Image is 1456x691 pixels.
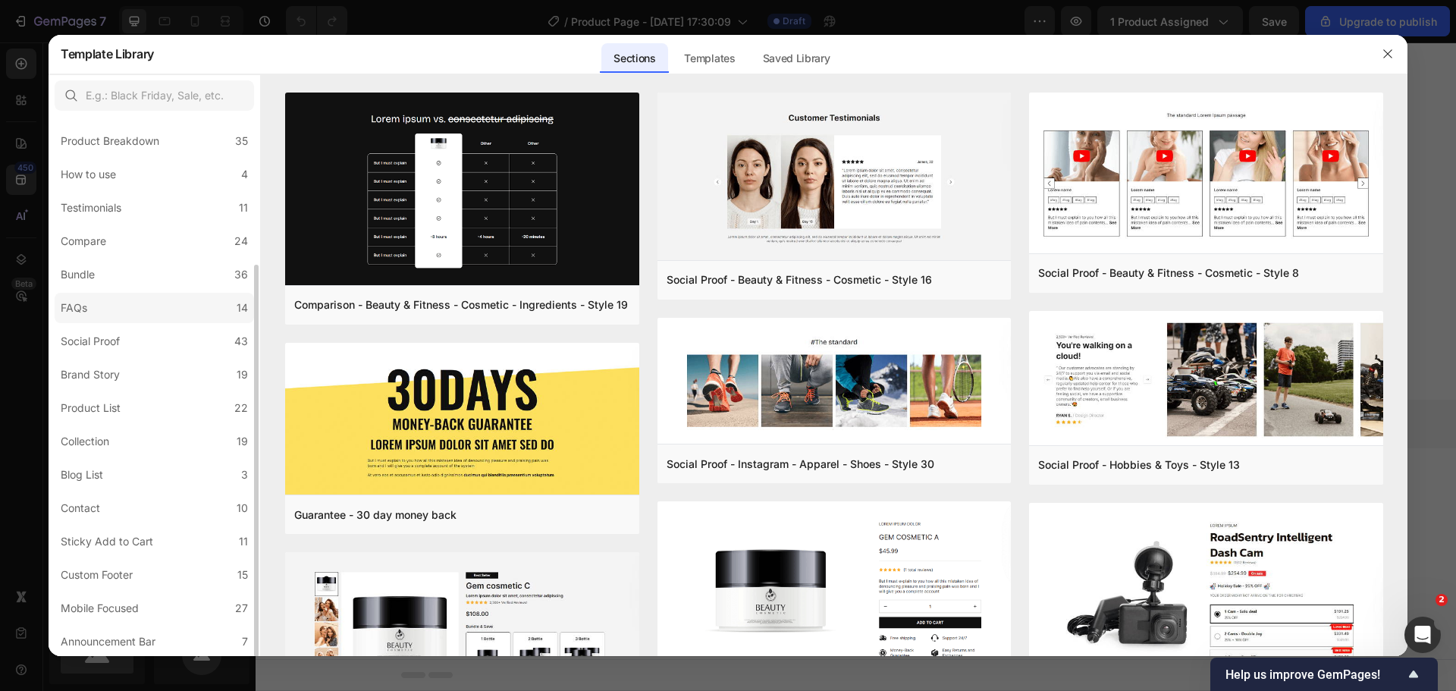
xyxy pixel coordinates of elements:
[751,43,843,74] div: Saved Library
[61,432,109,451] div: Collection
[61,265,95,284] div: Bundle
[55,80,254,111] input: E.g.: Black Friday, Sale, etc.
[672,43,747,74] div: Templates
[61,566,133,584] div: Custom Footer
[1225,665,1423,683] button: Show survey - Help us improve GemPages!
[1225,667,1404,682] span: Help us improve GemPages!
[61,232,106,250] div: Compare
[294,296,628,314] div: Comparison - Beauty & Fitness - Cosmetic - Ingredients - Style 19
[657,93,1012,263] img: sp16.png
[452,235,748,256] p: ✅ Verifed customer
[556,486,635,502] div: Generate layout
[237,499,248,517] div: 10
[18,372,36,391] img: LaiProductReviews.png
[61,466,103,484] div: Blog List
[241,165,248,184] div: 4
[237,366,248,384] div: 19
[452,215,748,235] p: [PERSON_NAME]
[237,299,248,317] div: 14
[437,486,529,502] div: Choose templates
[61,599,139,617] div: Mobile Focused
[61,299,87,317] div: FAQs
[1029,311,1383,448] img: sp13.png
[294,506,457,524] div: Guarantee - 30 day money back
[657,318,1012,448] img: sp30.png
[758,235,1054,256] p: ✅ Verifed customer
[61,332,120,350] div: Social Proof
[285,93,639,288] img: c19.png
[656,505,769,519] span: then drag & drop elements
[601,43,667,74] div: Sections
[1038,264,1299,282] div: Social Proof - Beauty & Fitness - Cosmetic - Style 8
[61,633,155,651] div: Announcement Bar
[285,343,639,498] img: g30.png
[61,199,121,217] div: Testimonials
[6,363,298,400] button: LAI Product Reviews - Product Review Widget
[147,180,444,200] p: "I love it"
[234,232,248,250] div: 24
[667,486,760,502] div: Add blank section
[61,399,121,417] div: Product List
[237,432,248,451] div: 19
[241,466,248,484] div: 3
[758,215,1054,235] p: [PERSON_NAME]
[237,566,248,584] div: 15
[234,265,248,284] div: 36
[49,372,286,388] div: LAI Product Reviews - Product Review Widget
[1029,93,1383,256] img: sp8.png
[564,452,636,468] span: Add section
[61,499,100,517] div: Contact
[758,180,1054,200] p: "I love it"
[554,505,635,519] span: from URL or image
[452,180,748,200] p: "I love it"
[1404,617,1441,653] iframe: Intercom live chat
[61,165,116,184] div: How to use
[61,132,159,150] div: Product Breakdown
[667,271,932,289] div: Social Proof - Beauty & Fitness - Cosmetic - Style 16
[234,399,248,417] div: 22
[239,532,248,551] div: 11
[61,34,154,74] h2: Template Library
[235,599,248,617] div: 27
[234,332,248,350] div: 43
[1436,594,1448,606] span: 2
[242,633,248,651] div: 7
[147,235,444,256] p: ✅ Verifed customer
[430,505,534,519] span: inspired by CRO experts
[235,132,248,150] div: 35
[1038,456,1240,474] div: Social Proof - Hobbies & Toys - Style 13
[147,215,444,235] p: [PERSON_NAME]
[667,455,934,473] div: Social Proof - Instagram - Apparel - Shoes - Style 30
[61,532,153,551] div: Sticky Add to Cart
[61,366,120,384] div: Brand Story
[239,199,248,217] div: 11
